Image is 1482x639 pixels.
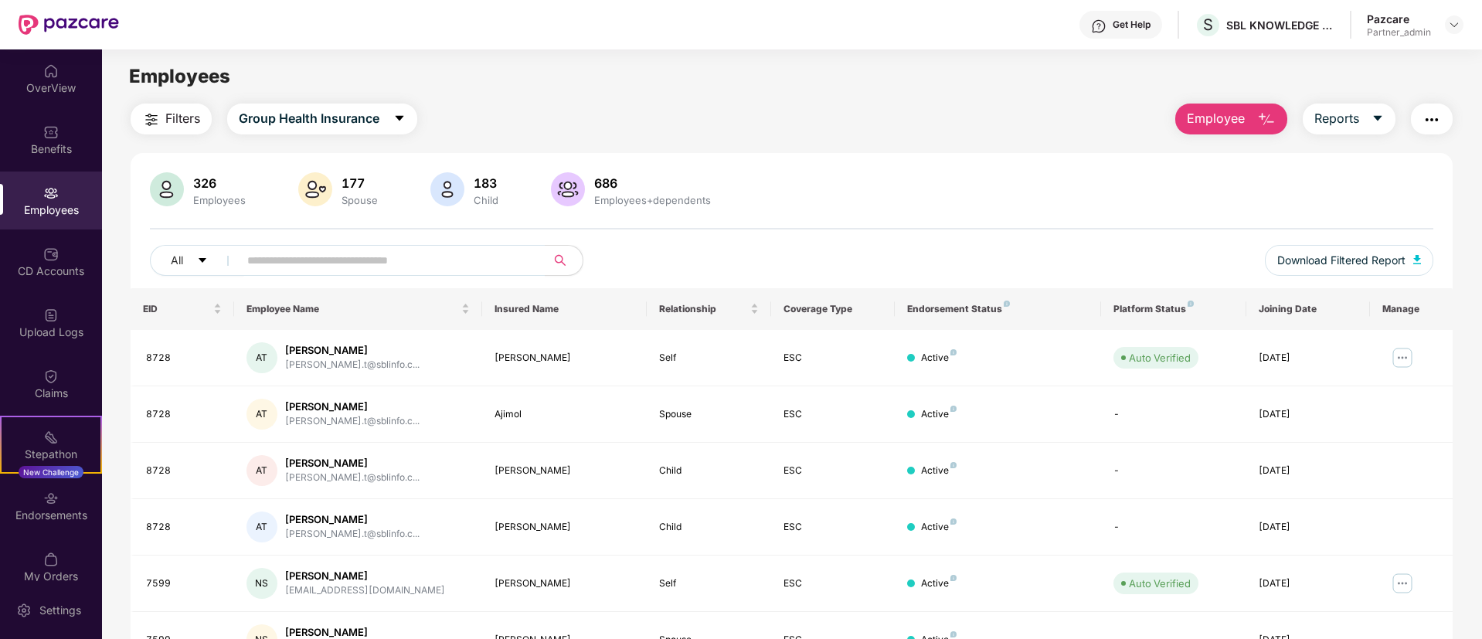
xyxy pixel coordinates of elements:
button: Group Health Insurancecaret-down [227,104,417,134]
th: EID [131,288,234,330]
button: Reportscaret-down [1303,104,1395,134]
img: svg+xml;base64,PHN2ZyBpZD0iTXlfT3JkZXJzIiBkYXRhLW5hbWU9Ik15IE9yZGVycyIgeG1sbnM9Imh0dHA6Ly93d3cudz... [43,552,59,567]
div: [PERSON_NAME].t@sblinfo.c... [285,527,420,542]
button: Employee [1175,104,1287,134]
img: svg+xml;base64,PHN2ZyBpZD0iSG9tZSIgeG1sbnM9Imh0dHA6Ly93d3cudzMub3JnLzIwMDAvc3ZnIiB3aWR0aD0iMjAiIG... [43,63,59,79]
div: ESC [783,520,882,535]
img: svg+xml;base64,PHN2ZyB4bWxucz0iaHR0cDovL3d3dy53My5vcmcvMjAwMC9zdmciIHdpZHRoPSIyMSIgaGVpZ2h0PSIyMC... [43,430,59,445]
div: Child [659,464,758,478]
img: svg+xml;base64,PHN2ZyB4bWxucz0iaHR0cDovL3d3dy53My5vcmcvMjAwMC9zdmciIHdpZHRoPSI4IiBoZWlnaHQ9IjgiIH... [950,349,957,355]
div: ESC [783,351,882,365]
span: Employee [1187,109,1245,128]
span: Reports [1314,109,1359,128]
div: Child [471,194,501,206]
img: svg+xml;base64,PHN2ZyBpZD0iSGVscC0zMngzMiIgeG1sbnM9Imh0dHA6Ly93d3cudzMub3JnLzIwMDAvc3ZnIiB3aWR0aD... [1091,19,1106,34]
div: [PERSON_NAME] [285,569,445,583]
img: svg+xml;base64,PHN2ZyBpZD0iVXBsb2FkX0xvZ3MiIGRhdGEtbmFtZT0iVXBsb2FkIExvZ3MiIHhtbG5zPSJodHRwOi8vd3... [43,308,59,323]
img: svg+xml;base64,PHN2ZyB4bWxucz0iaHR0cDovL3d3dy53My5vcmcvMjAwMC9zdmciIHdpZHRoPSI4IiBoZWlnaHQ9IjgiIH... [950,406,957,412]
img: svg+xml;base64,PHN2ZyBpZD0iQmVuZWZpdHMiIHhtbG5zPSJodHRwOi8vd3d3LnczLm9yZy8yMDAwL3N2ZyIgd2lkdGg9Ij... [43,124,59,140]
img: svg+xml;base64,PHN2ZyB4bWxucz0iaHR0cDovL3d3dy53My5vcmcvMjAwMC9zdmciIHdpZHRoPSI4IiBoZWlnaHQ9IjgiIH... [950,631,957,637]
button: Filters [131,104,212,134]
img: svg+xml;base64,PHN2ZyB4bWxucz0iaHR0cDovL3d3dy53My5vcmcvMjAwMC9zdmciIHdpZHRoPSIyNCIgaGVpZ2h0PSIyNC... [1423,110,1441,129]
span: caret-down [1372,112,1384,126]
img: svg+xml;base64,PHN2ZyBpZD0iRHJvcGRvd24tMzJ4MzIiIHhtbG5zPSJodHRwOi8vd3d3LnczLm9yZy8yMDAwL3N2ZyIgd2... [1448,19,1460,31]
div: ESC [783,464,882,478]
img: svg+xml;base64,PHN2ZyBpZD0iQ2xhaW0iIHhtbG5zPSJodHRwOi8vd3d3LnczLm9yZy8yMDAwL3N2ZyIgd2lkdGg9IjIwIi... [43,369,59,384]
div: Active [921,520,957,535]
button: search [545,245,583,276]
div: New Challenge [19,466,83,478]
th: Relationship [647,288,770,330]
div: Endorsement Status [907,303,1089,315]
img: svg+xml;base64,PHN2ZyBpZD0iU2V0dGluZy0yMHgyMCIgeG1sbnM9Imh0dHA6Ly93d3cudzMub3JnLzIwMDAvc3ZnIiB3aW... [16,603,32,618]
div: Active [921,464,957,478]
div: Active [921,407,957,422]
div: Spouse [659,407,758,422]
img: svg+xml;base64,PHN2ZyB4bWxucz0iaHR0cDovL3d3dy53My5vcmcvMjAwMC9zdmciIHhtbG5zOnhsaW5rPSJodHRwOi8vd3... [551,172,585,206]
div: [PERSON_NAME] [285,343,420,358]
div: ESC [783,407,882,422]
img: svg+xml;base64,PHN2ZyB4bWxucz0iaHR0cDovL3d3dy53My5vcmcvMjAwMC9zdmciIHdpZHRoPSI4IiBoZWlnaHQ9IjgiIH... [1004,301,1010,307]
img: svg+xml;base64,PHN2ZyBpZD0iRW5kb3JzZW1lbnRzIiB4bWxucz0iaHR0cDovL3d3dy53My5vcmcvMjAwMC9zdmciIHdpZH... [43,491,59,506]
span: Download Filtered Report [1277,252,1406,269]
div: Active [921,576,957,591]
div: [EMAIL_ADDRESS][DOMAIN_NAME] [285,583,445,598]
div: Ajimol [495,407,635,422]
th: Coverage Type [771,288,895,330]
div: 326 [190,175,249,191]
div: AT [246,399,277,430]
img: svg+xml;base64,PHN2ZyB4bWxucz0iaHR0cDovL3d3dy53My5vcmcvMjAwMC9zdmciIHdpZHRoPSI4IiBoZWlnaHQ9IjgiIH... [1188,301,1194,307]
div: [PERSON_NAME] [495,520,635,535]
div: 8728 [146,464,222,478]
div: SBL KNOWLEDGE SERVICES PRIVATE LIMITED [1226,18,1334,32]
img: svg+xml;base64,PHN2ZyB4bWxucz0iaHR0cDovL3d3dy53My5vcmcvMjAwMC9zdmciIHhtbG5zOnhsaW5rPSJodHRwOi8vd3... [150,172,184,206]
div: [PERSON_NAME] [495,576,635,591]
div: AT [246,512,277,542]
div: [PERSON_NAME] [285,512,420,527]
td: - [1101,499,1246,556]
img: svg+xml;base64,PHN2ZyB4bWxucz0iaHR0cDovL3d3dy53My5vcmcvMjAwMC9zdmciIHhtbG5zOnhsaW5rPSJodHRwOi8vd3... [430,172,464,206]
th: Employee Name [234,288,482,330]
img: manageButton [1390,571,1415,596]
img: svg+xml;base64,PHN2ZyB4bWxucz0iaHR0cDovL3d3dy53My5vcmcvMjAwMC9zdmciIHhtbG5zOnhsaW5rPSJodHRwOi8vd3... [298,172,332,206]
img: svg+xml;base64,PHN2ZyB4bWxucz0iaHR0cDovL3d3dy53My5vcmcvMjAwMC9zdmciIHdpZHRoPSI4IiBoZWlnaHQ9IjgiIH... [950,518,957,525]
img: svg+xml;base64,PHN2ZyB4bWxucz0iaHR0cDovL3d3dy53My5vcmcvMjAwMC9zdmciIHdpZHRoPSI4IiBoZWlnaHQ9IjgiIH... [950,575,957,581]
div: 8728 [146,351,222,365]
div: Pazcare [1367,12,1431,26]
div: Get Help [1113,19,1151,31]
div: ESC [783,576,882,591]
img: manageButton [1390,345,1415,370]
img: svg+xml;base64,PHN2ZyB4bWxucz0iaHR0cDovL3d3dy53My5vcmcvMjAwMC9zdmciIHdpZHRoPSIyNCIgaGVpZ2h0PSIyNC... [142,110,161,129]
div: [DATE] [1259,520,1358,535]
button: Allcaret-down [150,245,244,276]
td: - [1101,443,1246,499]
div: Employees+dependents [591,194,714,206]
span: caret-down [393,112,406,126]
div: 8728 [146,520,222,535]
div: [DATE] [1259,576,1358,591]
div: Settings [35,603,86,618]
span: EID [143,303,210,315]
div: [PERSON_NAME] [495,351,635,365]
img: svg+xml;base64,PHN2ZyB4bWxucz0iaHR0cDovL3d3dy53My5vcmcvMjAwMC9zdmciIHhtbG5zOnhsaW5rPSJodHRwOi8vd3... [1257,110,1276,129]
span: S [1203,15,1213,34]
div: [PERSON_NAME].t@sblinfo.c... [285,358,420,372]
div: Active [921,351,957,365]
span: Employee Name [246,303,458,315]
div: NS [246,568,277,599]
div: Stepathon [2,447,100,462]
th: Manage [1370,288,1453,330]
div: [DATE] [1259,464,1358,478]
div: 686 [591,175,714,191]
div: [PERSON_NAME] [495,464,635,478]
div: [DATE] [1259,351,1358,365]
div: 183 [471,175,501,191]
div: [PERSON_NAME].t@sblinfo.c... [285,414,420,429]
div: Platform Status [1113,303,1233,315]
div: Partner_admin [1367,26,1431,39]
div: [DATE] [1259,407,1358,422]
span: Employees [129,65,230,87]
img: svg+xml;base64,PHN2ZyBpZD0iRW1wbG95ZWVzIiB4bWxucz0iaHR0cDovL3d3dy53My5vcmcvMjAwMC9zdmciIHdpZHRoPS... [43,185,59,201]
span: Filters [165,109,200,128]
div: Child [659,520,758,535]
